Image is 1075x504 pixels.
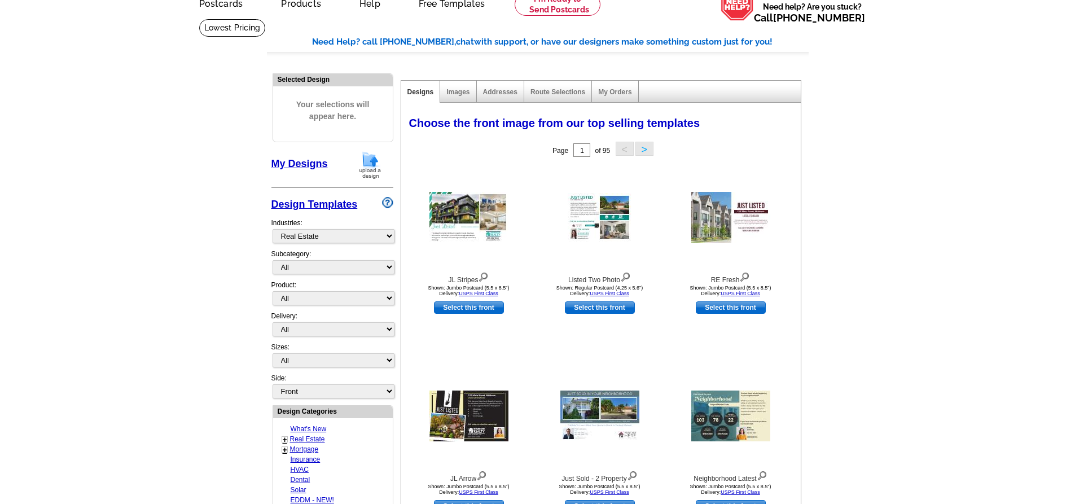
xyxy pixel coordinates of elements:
[538,270,662,285] div: Listed Two Photo
[483,88,517,96] a: Addresses
[627,468,638,481] img: view design details
[616,142,634,156] button: <
[669,468,793,484] div: Neighborhood Latest
[849,242,1075,504] iframe: LiveChat chat widget
[754,12,865,24] span: Call
[691,391,770,441] img: Neighborhood Latest
[754,1,871,24] span: Need help? Are you stuck?
[291,466,309,474] a: HVAC
[312,36,809,49] div: Need Help? call [PHONE_NUMBER], with support, or have our designers make something custom just fo...
[696,301,766,314] a: use this design
[271,373,393,400] div: Side:
[456,37,474,47] span: chat
[283,445,287,454] a: +
[273,406,393,417] div: Design Categories
[290,445,319,453] a: Mortgage
[407,285,531,296] div: Shown: Jumbo Postcard (5.5 x 8.5") Delivery:
[590,489,629,495] a: USPS First Class
[291,476,310,484] a: Dental
[407,468,531,484] div: JL Arrow
[446,88,470,96] a: Images
[356,151,385,179] img: upload-design
[271,212,393,249] div: Industries:
[669,285,793,296] div: Shown: Jumbo Postcard (5.5 x 8.5") Delivery:
[538,468,662,484] div: Just Sold - 2 Property
[721,489,760,495] a: USPS First Class
[434,301,504,314] a: use this design
[459,291,498,296] a: USPS First Class
[407,88,434,96] a: Designs
[290,435,325,443] a: Real Estate
[291,425,327,433] a: What's New
[273,74,393,85] div: Selected Design
[560,391,639,441] img: Just Sold - 2 Property
[271,280,393,311] div: Product:
[407,484,531,495] div: Shown: Jumbo Postcard (5.5 x 8.5") Delivery:
[271,249,393,280] div: Subcategory:
[271,311,393,342] div: Delivery:
[530,88,585,96] a: Route Selections
[282,87,384,134] span: Your selections will appear here.
[409,117,700,129] span: Choose the front image from our top selling templates
[429,192,508,243] img: JL Stripes
[291,496,334,504] a: EDDM - NEW!
[635,142,653,156] button: >
[757,468,767,481] img: view design details
[271,342,393,373] div: Sizes:
[669,270,793,285] div: RE Fresh
[590,291,629,296] a: USPS First Class
[538,285,662,296] div: Shown: Regular Postcard (4.25 x 5.6") Delivery:
[478,270,489,282] img: view design details
[291,486,306,494] a: Solar
[283,435,287,444] a: +
[620,270,631,282] img: view design details
[721,291,760,296] a: USPS First Class
[669,484,793,495] div: Shown: Jumbo Postcard (5.5 x 8.5") Delivery:
[407,270,531,285] div: JL Stripes
[739,270,750,282] img: view design details
[459,489,498,495] a: USPS First Class
[565,301,635,314] a: use this design
[382,197,393,208] img: design-wizard-help-icon.png
[691,192,770,243] img: RE Fresh
[429,391,508,441] img: JL Arrow
[552,147,568,155] span: Page
[598,88,631,96] a: My Orders
[568,193,632,242] img: Listed Two Photo
[773,12,865,24] a: [PHONE_NUMBER]
[271,158,328,169] a: My Designs
[595,147,610,155] span: of 95
[476,468,487,481] img: view design details
[538,484,662,495] div: Shown: Jumbo Postcard (5.5 x 8.5") Delivery:
[291,455,321,463] a: Insurance
[271,199,358,210] a: Design Templates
